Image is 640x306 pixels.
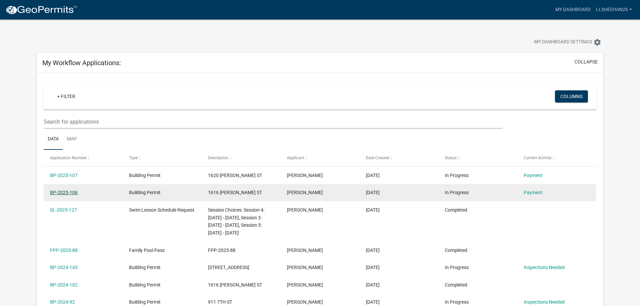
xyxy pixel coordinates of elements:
a: llsheehan26 [593,3,635,16]
h5: My Workflow Applications: [42,59,121,67]
datatable-header-cell: Application Number [44,150,123,166]
span: Building Permit [129,173,161,178]
span: Laura Lee [287,190,323,195]
a: Inspections Needed [524,265,565,270]
a: BP-2024-92 [50,299,75,305]
button: My Dashboard Settingssettings [529,36,607,49]
span: In Progress [445,265,469,270]
a: Payment [524,173,543,178]
span: Laura Lee [287,282,323,288]
datatable-header-cell: Status [438,150,517,166]
span: FPP-2025-88 [208,248,236,253]
span: Building Permit [129,299,161,305]
span: 1616 BALDWIN ST [208,190,262,195]
span: 12/05/2024 [366,265,380,270]
span: Completed [445,207,467,213]
a: FPP-2025-88 [50,248,78,253]
span: In Progress [445,173,469,178]
span: Completed [445,282,467,288]
span: 08/15/2024 [366,299,380,305]
span: Building Permit [129,265,161,270]
span: Building Permit [129,190,161,195]
datatable-header-cell: Type [123,150,202,166]
span: Laura Lee [287,207,323,213]
a: My Dashboard [553,3,593,16]
span: In Progress [445,190,469,195]
a: SL-2025-127 [50,207,77,213]
button: collapse [574,58,598,65]
span: 1620 BALDWIN ST [208,173,262,178]
a: BP-2025-107 [50,173,78,178]
button: Columns [555,90,588,102]
a: Payment [524,190,543,195]
span: Laura Lee [287,173,323,178]
datatable-header-cell: Description [202,150,281,166]
span: Current Activity [524,156,552,160]
span: 09/15/2024 [366,282,380,288]
span: 06/17/2025 [366,207,380,213]
span: Application Number [50,156,87,160]
a: BP-2024-143 [50,265,78,270]
span: Date Created [366,156,389,160]
span: Session Choices: Session 4: July 7th - July 18th, Session 3: June 23rd - June 27th, Session 5: Ju... [208,207,264,235]
span: My Dashboard Settings [534,38,592,46]
span: Swim Lesson Schedule Request [129,207,195,213]
span: 09/08/2025 [366,190,380,195]
a: Map [63,129,81,150]
a: Data [44,129,63,150]
datatable-header-cell: Applicant [281,150,359,166]
span: Building Permit [129,282,161,288]
datatable-header-cell: Date Created [359,150,438,166]
span: 1616 BALDWIN ST [208,282,262,288]
span: Status [445,156,457,160]
span: 2102 6TH ST [208,265,249,270]
a: BP-2025-106 [50,190,78,195]
span: In Progress [445,299,469,305]
span: 04/29/2025 [366,248,380,253]
span: Applicant [287,156,304,160]
span: Laura Lee [287,248,323,253]
span: Laura Lee [287,265,323,270]
a: BP-2024-102 [50,282,78,288]
span: 09/08/2025 [366,173,380,178]
datatable-header-cell: Current Activity [517,150,596,166]
span: Description [208,156,228,160]
input: Search for applications [44,115,502,129]
span: Laura Lee [287,299,323,305]
i: settings [593,38,601,46]
a: + Filter [52,90,81,102]
span: Family Pool Pass [129,248,165,253]
span: Type [129,156,138,160]
span: 911 7TH ST [208,299,232,305]
span: Completed [445,248,467,253]
a: Inspections Needed [524,299,565,305]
